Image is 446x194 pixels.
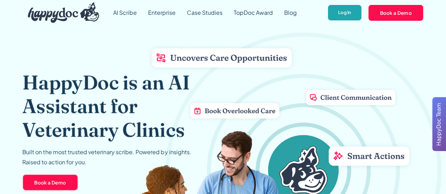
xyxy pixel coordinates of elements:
img: HappyDoc Logo: A happy dog with his ear up, listening. [28,2,99,23]
h1: HappyDoc is an AI Assistant for Veterinary Clinics [22,70,203,142]
p: Built on the most trusted veterinary scribe. Powered by insights. Raised to action for you. [22,147,191,167]
a: Log In [327,4,362,21]
a: home [22,1,99,25]
a: Book a Demo [22,174,78,191]
a: Book a Demo [368,4,424,21]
